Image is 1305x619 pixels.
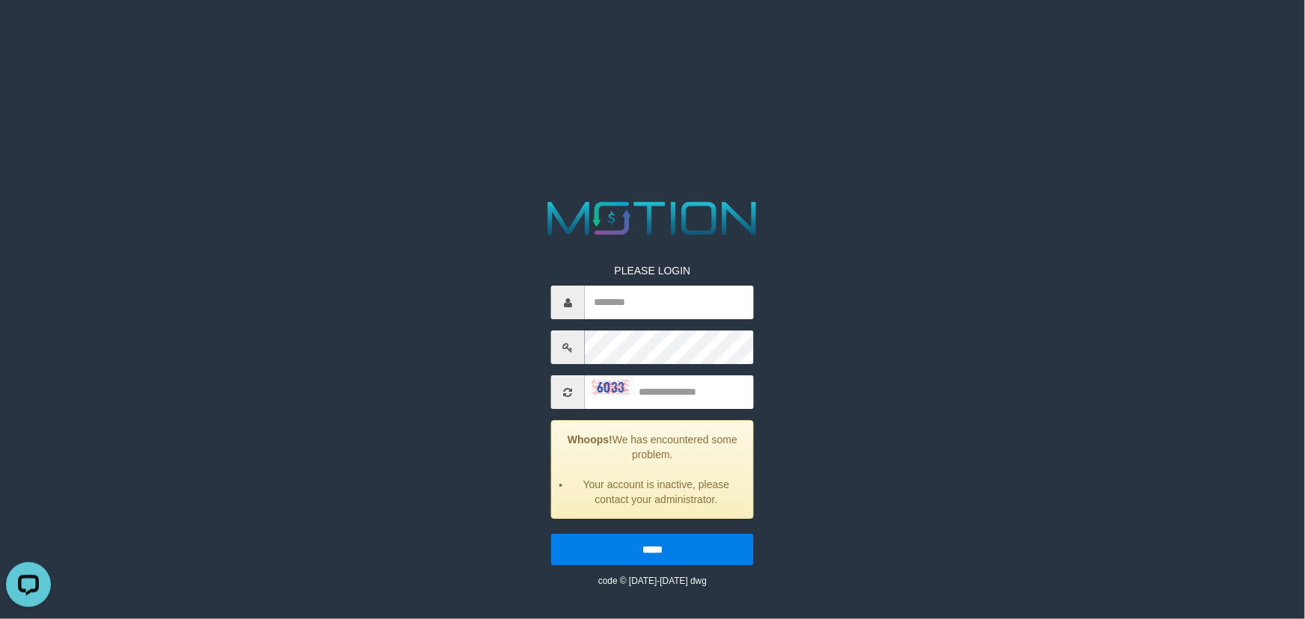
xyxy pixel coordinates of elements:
li: Your account is inactive, please contact your administrator. [571,477,742,507]
strong: Whoops! [568,434,612,446]
small: code © [DATE]-[DATE] dwg [598,576,707,586]
button: Open LiveChat chat widget [6,6,51,51]
div: We has encountered some problem. [551,420,754,519]
img: captcha [592,381,630,395]
p: PLEASE LOGIN [551,263,754,278]
img: MOTION_logo.png [538,196,767,241]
